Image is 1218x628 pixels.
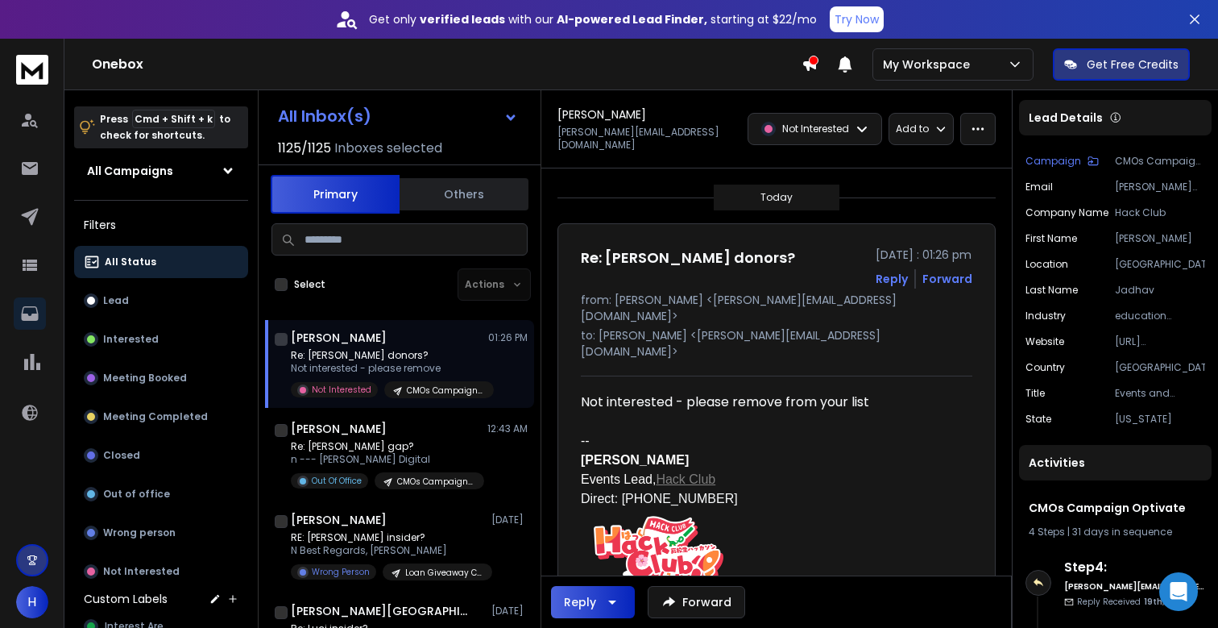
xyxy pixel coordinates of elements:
[74,517,248,549] button: Wrong person
[74,155,248,187] button: All Campaigns
[876,271,908,287] button: Reply
[103,449,140,462] p: Closed
[1159,572,1198,611] div: Open Intercom Messenger
[491,514,528,526] p: [DATE]
[1115,258,1205,271] p: [GEOGRAPHIC_DATA]
[922,271,972,287] div: Forward
[400,177,528,212] button: Others
[74,555,248,588] button: Not Interested
[1115,387,1205,400] p: Events and Production Lead
[876,247,972,263] p: [DATE] : 01:26 pm
[1029,525,1065,539] span: 4 Steps
[1029,500,1202,516] h1: CMOs Campaign Optivate
[835,11,879,27] p: Try Now
[397,476,474,488] p: CMOs Campaign Optivate
[656,472,715,486] a: Hack Club
[581,393,959,412] div: Not interested - please remove from your list
[74,362,248,394] button: Meeting Booked
[581,453,689,467] b: [PERSON_NAME]
[74,246,248,278] button: All Status
[581,247,795,269] h1: Re: [PERSON_NAME] donors?
[105,256,156,268] p: All Status
[16,55,48,85] img: logo
[103,410,208,423] p: Meeting Completed
[1115,284,1205,297] p: Jadhav
[1144,596,1183,608] span: 19th, Aug
[581,453,715,486] font: Events Lead,
[1115,413,1205,426] p: [US_STATE]
[1064,558,1205,577] h6: Step 4 :
[1025,284,1078,297] p: Last Name
[420,11,505,27] strong: verified leads
[1025,413,1051,426] p: State
[1115,181,1205,193] p: [PERSON_NAME][EMAIL_ADDRESS][DOMAIN_NAME]
[830,6,884,32] button: Try Now
[291,362,484,375] p: Not interested - please remove
[1072,525,1172,539] span: 31 days in sequence
[16,586,48,618] button: H
[581,434,590,447] span: --
[291,512,387,528] h1: [PERSON_NAME]
[1064,580,1205,593] h6: [PERSON_NAME][EMAIL_ADDRESS][DOMAIN_NAME]
[1077,596,1183,608] p: Reply Received
[278,139,331,158] span: 1125 / 1125
[103,294,129,307] p: Lead
[1025,335,1064,348] p: website
[1025,155,1081,168] p: Campaign
[405,567,483,579] p: Loan Giveaway CEM
[1115,361,1205,374] p: [GEOGRAPHIC_DATA]
[84,591,168,607] h3: Custom Labels
[648,586,745,618] button: Forward
[1115,206,1205,219] p: Hack Club
[132,110,215,128] span: Cmd + Shift + k
[291,349,484,362] p: Re: [PERSON_NAME] donors?
[92,55,802,74] h1: Onebox
[74,439,248,472] button: Closed
[103,526,176,539] p: Wrong person
[74,214,248,236] h3: Filters
[564,594,596,610] div: Reply
[291,330,387,346] h1: [PERSON_NAME]
[1029,526,1202,539] div: |
[557,126,738,152] p: [PERSON_NAME][EMAIL_ADDRESS][DOMAIN_NAME]
[581,492,738,505] font: Direct: [PHONE_NUMBER]
[1025,361,1065,374] p: Country
[1025,181,1053,193] p: Email
[334,139,442,158] h3: Inboxes selected
[1029,110,1103,126] p: Lead Details
[1025,387,1045,400] p: title
[1115,155,1205,168] p: CMOs Campaign Optivate
[87,163,173,179] h1: All Campaigns
[551,586,635,618] button: Reply
[312,475,362,487] p: Out Of Office
[103,372,187,385] p: Meeting Booked
[278,108,371,124] h1: All Inbox(s)
[491,605,528,618] p: [DATE]
[557,11,707,27] strong: AI-powered Lead Finder,
[271,175,400,214] button: Primary
[407,385,484,397] p: CMOs Campaign Optivate
[581,509,742,600] img: AIorK4zgGQdf68n2aN8VmqFShjuyyWTh6jg8-y3_gInLTodnKyKYMR6r_oge1prf_vhiHJer334HV_OoooZY
[291,603,468,619] h1: [PERSON_NAME][GEOGRAPHIC_DATA]
[488,331,528,344] p: 01:26 PM
[1025,232,1077,245] p: First Name
[1115,232,1205,245] p: [PERSON_NAME]
[291,440,484,453] p: Re: [PERSON_NAME] gap?
[1025,258,1068,271] p: location
[103,565,180,578] p: Not Interested
[883,56,976,73] p: My Workspace
[1087,56,1179,73] p: Get Free Credits
[369,11,817,27] p: Get only with our starting at $22/mo
[291,544,484,557] p: N Best Regards, [PERSON_NAME]
[1025,206,1108,219] p: Company Name
[487,422,528,435] p: 12:43 AM
[782,123,849,135] p: Not Interested
[1115,335,1205,348] p: [URL][DOMAIN_NAME]
[291,453,484,466] p: n --- [PERSON_NAME] Digital
[557,106,646,123] h1: [PERSON_NAME]
[100,111,230,143] p: Press to check for shortcuts.
[1019,445,1212,480] div: Activities
[291,421,387,437] h1: [PERSON_NAME]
